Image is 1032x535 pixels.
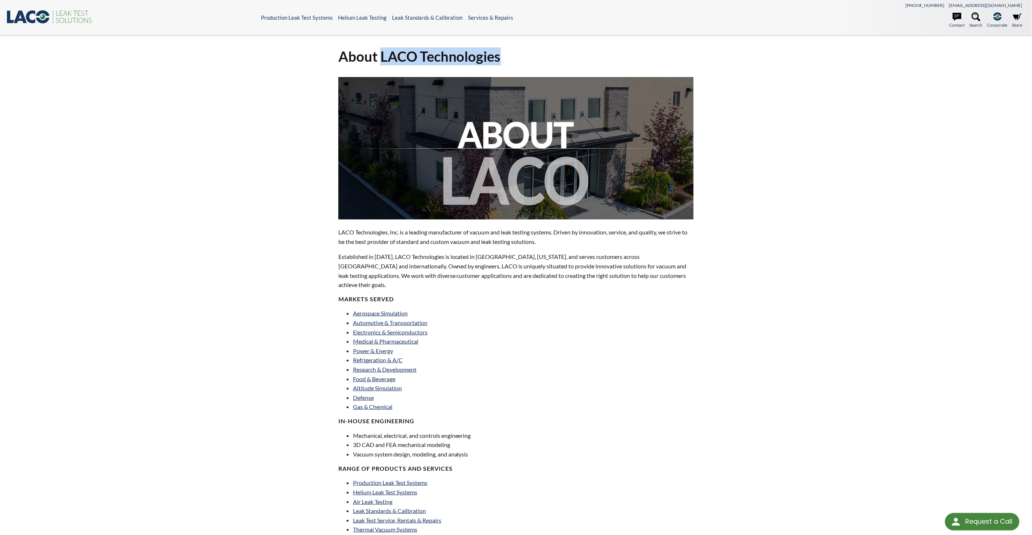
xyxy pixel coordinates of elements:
[353,479,427,486] a: Production Leak Test Systems
[392,14,463,21] a: Leak Standards & Calibration
[970,12,983,28] a: Search
[950,516,962,528] img: round button
[353,489,417,496] a: Helium Leak Test Systems
[338,295,394,302] strong: MARKETS SERVED
[261,14,333,21] a: Production Leak Test Systems
[338,465,453,472] strong: RANGE OF PRODUCTS AND SERVICES
[987,22,1008,28] span: Corporate
[353,431,512,440] li: Mechanical, electrical, and controls engineering
[338,417,414,424] strong: IN-HOUSE ENGINEERING
[338,47,694,65] h1: About LACO Technologies
[353,440,512,450] li: 3D CAD and FEA mechanical modeling
[1012,12,1023,28] a: Store
[353,385,402,391] a: Altitude Simulation
[949,3,1023,8] a: [EMAIL_ADDRESS][DOMAIN_NAME]
[353,329,427,336] a: Electronics & Semiconductors
[949,12,965,28] a: Contact
[353,394,374,401] a: Defense
[353,450,512,459] li: Vacuum system design, modeling, and analysis
[468,14,514,21] a: Services & Repairs
[353,507,426,514] a: Leak Standards & Calibration
[338,14,387,21] a: Helium Leak Testing
[353,366,417,373] a: Research & Development
[945,513,1020,531] div: Request a Call
[338,252,694,289] p: Established in [DATE], LACO Technologies is located in [GEOGRAPHIC_DATA], [US_STATE], and serves ...
[353,517,441,524] a: Leak Test Service, Rentals & Repairs
[338,77,694,219] img: about-laco.jpg
[338,228,694,246] p: LACO Technologies, Inc. is a leading manufacturer of vacuum and leak testing systems. Driven by i...
[353,356,403,363] a: Refrigeration & A/C
[353,375,395,382] a: Food & Beverage
[353,403,392,410] a: Gas & Chemical
[906,3,945,8] a: [PHONE_NUMBER]
[353,347,393,354] a: Power & Energy
[353,310,408,317] a: Aerospace Simulation
[353,526,417,533] a: Thermal Vacuum Systems
[353,319,427,326] a: Automotive & Transportation
[353,338,418,345] a: Medical & Pharmaceutical
[353,498,392,505] a: Air Leak Testing
[965,513,1012,530] div: Request a Call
